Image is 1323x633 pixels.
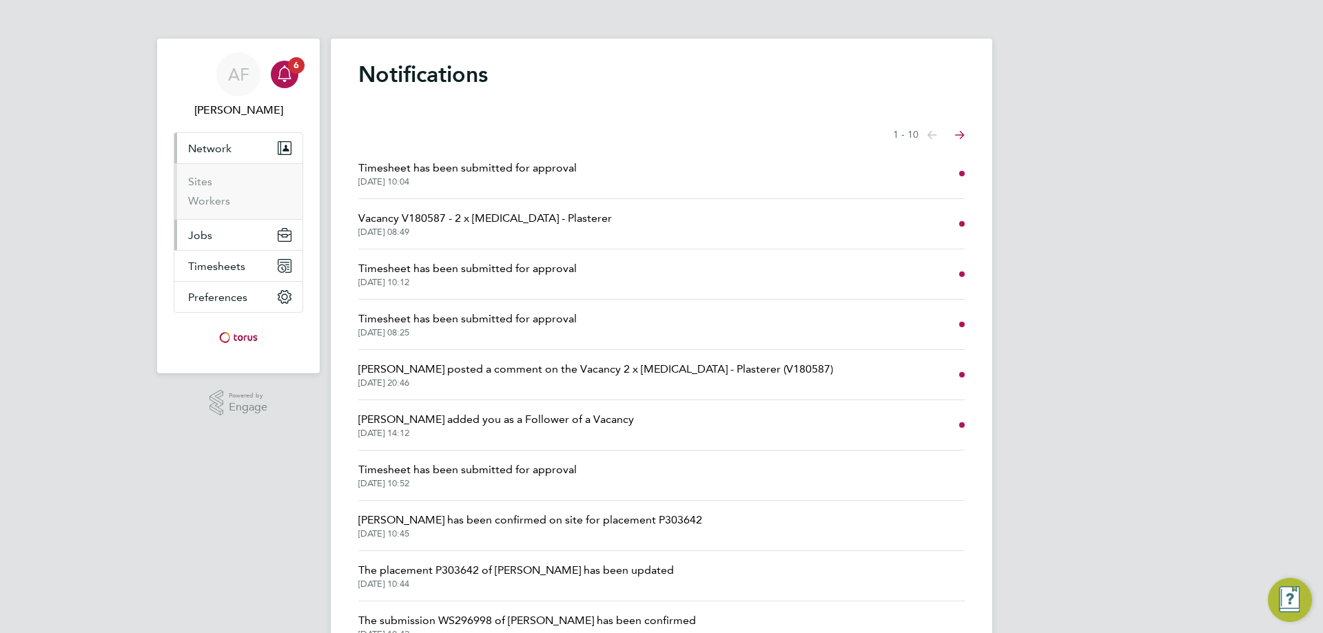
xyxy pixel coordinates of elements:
span: AF [228,65,249,83]
a: [PERSON_NAME] added you as a Follower of a Vacancy[DATE] 14:12 [358,411,634,439]
a: The placement P303642 of [PERSON_NAME] has been updated[DATE] 10:44 [358,562,674,590]
span: 6 [288,57,305,74]
button: Jobs [174,220,302,250]
a: Timesheet has been submitted for approval[DATE] 08:25 [358,311,577,338]
nav: Select page of notifications list [893,121,965,149]
span: Timesheet has been submitted for approval [358,160,577,176]
span: [DATE] 10:44 [358,579,674,590]
span: [DATE] 10:12 [358,277,577,288]
a: Workers [188,194,230,207]
h1: Notifications [358,61,965,88]
button: Network [174,133,302,163]
a: AF[PERSON_NAME] [174,52,303,118]
div: Network [174,163,302,219]
span: Preferences [188,291,247,304]
span: Jobs [188,229,212,242]
a: Timesheet has been submitted for approval[DATE] 10:04 [358,160,577,187]
span: [DATE] 10:52 [358,478,577,489]
a: Timesheet has been submitted for approval[DATE] 10:52 [358,461,577,489]
span: [DATE] 20:46 [358,377,833,388]
a: Powered byEngage [209,390,268,416]
span: [DATE] 08:25 [358,327,577,338]
span: Timesheet has been submitted for approval [358,461,577,478]
button: Preferences [174,282,302,312]
span: 1 - 10 [893,128,919,142]
span: [DATE] 10:04 [358,176,577,187]
a: [PERSON_NAME] has been confirmed on site for placement P303642[DATE] 10:45 [358,512,702,539]
span: Timesheets [188,260,245,273]
button: Timesheets [174,251,302,281]
a: Vacancy V180587 - 2 x [MEDICAL_DATA] - Plasterer[DATE] 08:49 [358,210,612,238]
span: The placement P303642 of [PERSON_NAME] has been updated [358,562,674,579]
span: [PERSON_NAME] has been confirmed on site for placement P303642 [358,512,702,528]
span: [DATE] 14:12 [358,428,634,439]
span: Powered by [229,390,267,402]
span: [DATE] 08:49 [358,227,612,238]
a: Sites [188,175,212,188]
a: 6 [271,52,298,96]
a: [PERSON_NAME] posted a comment on the Vacancy 2 x [MEDICAL_DATA] - Plasterer (V180587)[DATE] 20:46 [358,361,833,388]
span: Timesheet has been submitted for approval [358,311,577,327]
img: torus-logo-retina.png [214,326,263,349]
span: Timesheet has been submitted for approval [358,260,577,277]
a: Timesheet has been submitted for approval[DATE] 10:12 [358,260,577,288]
button: Engage Resource Center [1268,578,1312,622]
a: Go to home page [174,326,303,349]
span: Engage [229,402,267,413]
span: [PERSON_NAME] posted a comment on the Vacancy 2 x [MEDICAL_DATA] - Plasterer (V180587) [358,361,833,377]
span: Alan Fairley [174,102,303,118]
span: Vacancy V180587 - 2 x [MEDICAL_DATA] - Plasterer [358,210,612,227]
span: [DATE] 10:45 [358,528,702,539]
span: The submission WS296998 of [PERSON_NAME] has been confirmed [358,612,696,629]
span: [PERSON_NAME] added you as a Follower of a Vacancy [358,411,634,428]
span: Network [188,142,232,155]
nav: Main navigation [157,39,320,373]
